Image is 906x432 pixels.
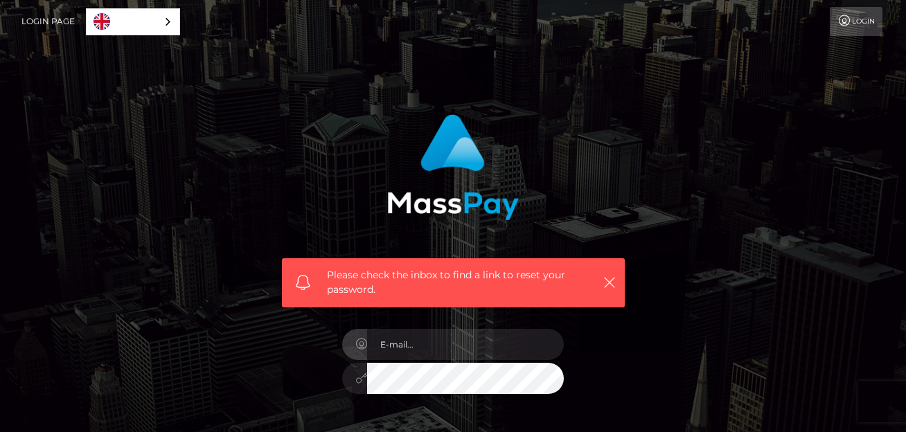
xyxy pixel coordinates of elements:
[367,329,564,360] input: E-mail...
[86,8,180,35] div: Language
[86,8,180,35] aside: Language selected: English
[327,268,580,297] span: Please check the inbox to find a link to reset your password.
[387,114,519,220] img: MassPay Login
[21,7,75,36] a: Login Page
[87,9,179,35] a: English
[830,7,882,36] a: Login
